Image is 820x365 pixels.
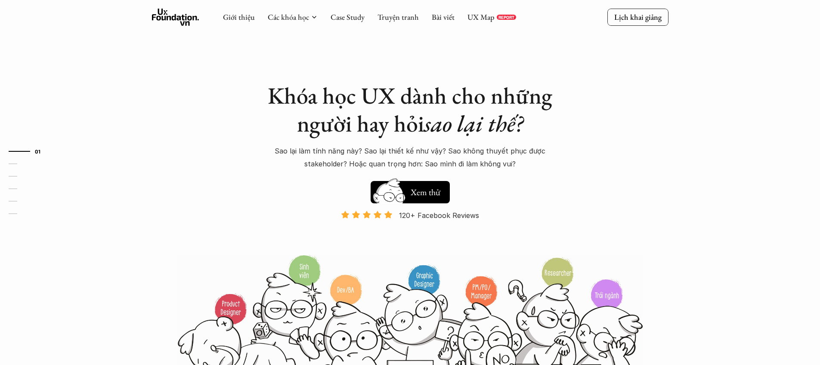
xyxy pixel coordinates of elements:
a: 120+ Facebook Reviews [334,210,487,254]
a: Giới thiệu [223,12,255,22]
a: Truyện tranh [378,12,419,22]
p: Sao lại làm tính năng này? Sao lại thiết kế như vậy? Sao không thuyết phục được stakeholder? Hoặc... [260,144,561,171]
p: 120+ Facebook Reviews [399,209,479,222]
a: Bài viết [432,12,455,22]
a: Case Study [331,12,365,22]
h1: Khóa học UX dành cho những người hay hỏi [260,82,561,138]
a: Xem thử [371,177,450,203]
h5: Xem thử [409,186,441,198]
p: Lịch khai giảng [614,12,662,22]
strong: 01 [35,148,41,154]
em: sao lại thế? [424,108,523,138]
a: REPORT [497,15,516,20]
a: UX Map [467,12,495,22]
a: Lịch khai giảng [607,9,668,25]
a: Các khóa học [268,12,309,22]
a: 01 [9,146,50,156]
p: REPORT [498,15,514,20]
